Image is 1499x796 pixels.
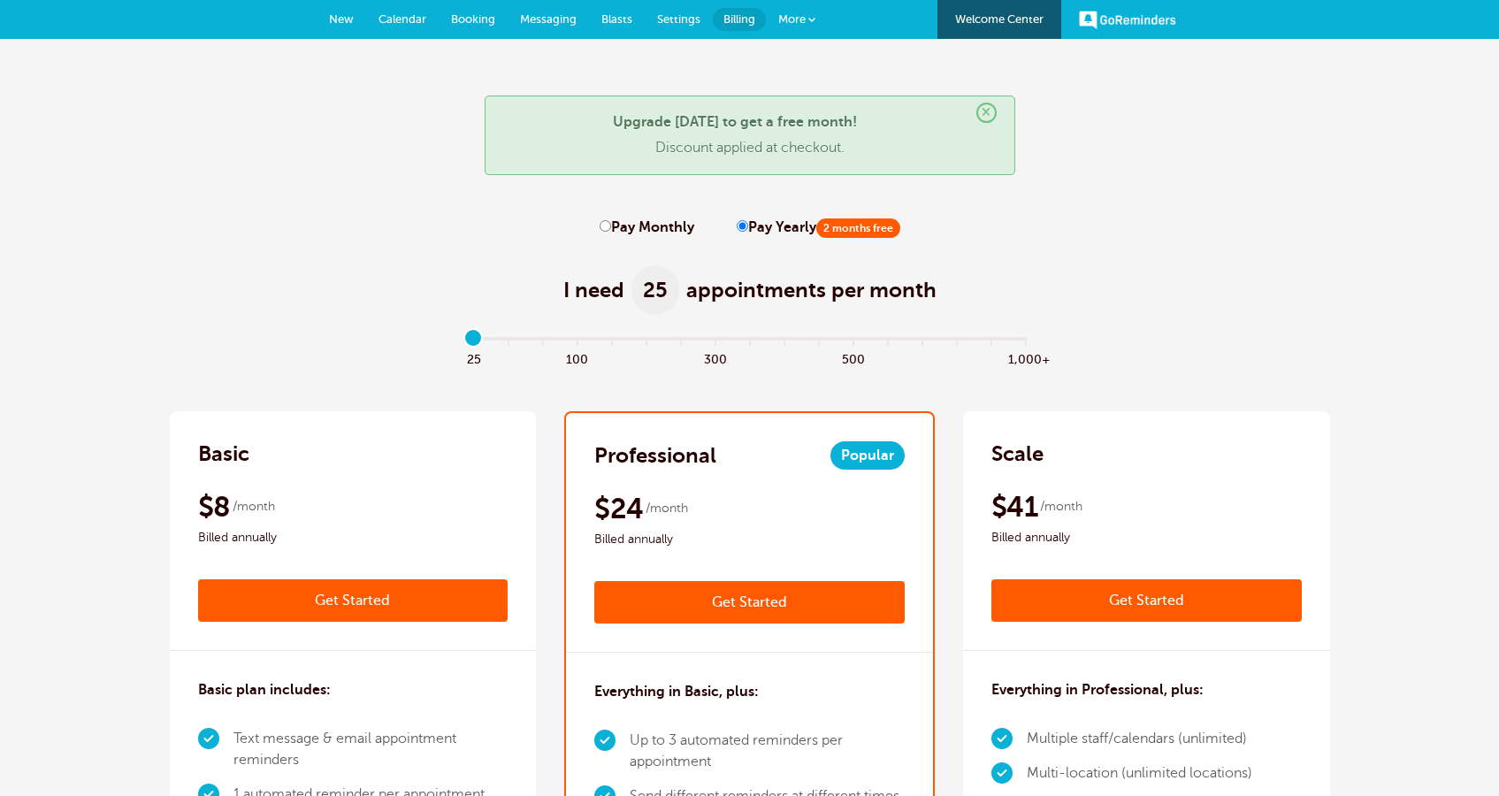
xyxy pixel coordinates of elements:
input: Pay Yearly2 months free [737,220,748,232]
span: /month [646,498,688,519]
li: Text message & email appointment reminders [233,722,509,777]
span: 300 [698,348,732,368]
span: 2 months free [816,218,900,238]
h3: Everything in Basic, plus: [594,681,759,702]
span: 25 [456,348,491,368]
strong: Upgrade [DATE] to get a free month! [613,114,857,130]
span: Booking [451,12,495,26]
label: Pay Monthly [600,219,694,236]
li: Multiple staff/calendars (unlimited) [1027,722,1252,756]
h2: Scale [991,440,1044,468]
li: Multi-location (unlimited locations) [1027,756,1252,791]
a: Get Started [198,579,509,622]
span: $24 [594,491,643,526]
span: Billed annually [991,527,1302,548]
a: Billing [713,8,766,31]
span: $41 [991,489,1037,524]
span: 25 [631,265,679,315]
label: Pay Yearly [737,219,900,236]
h3: Basic plan includes: [198,679,331,700]
span: 100 [560,348,594,368]
span: Settings [657,12,700,26]
h2: Basic [198,440,249,468]
input: Pay Monthly [600,220,611,232]
span: appointments per month [686,276,937,304]
p: Discount applied at checkout. [503,140,997,157]
span: I need [563,276,624,304]
a: Get Started [594,581,905,624]
span: × [976,103,997,123]
span: Blasts [601,12,632,26]
span: Calendar [379,12,426,26]
h2: Professional [594,441,716,470]
span: 500 [836,348,870,368]
span: 1,000+ [1008,348,1043,368]
li: Up to 3 automated reminders per appointment [630,723,905,779]
span: /month [1040,496,1082,517]
span: New [329,12,354,26]
span: Messaging [520,12,577,26]
span: Billed annually [594,529,905,550]
h3: Everything in Professional, plus: [991,679,1204,700]
span: $8 [198,489,231,524]
span: /month [233,496,275,517]
a: Get Started [991,579,1302,622]
span: Popular [830,441,905,470]
span: More [778,12,806,26]
span: Billing [723,12,755,26]
span: Billed annually [198,527,509,548]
